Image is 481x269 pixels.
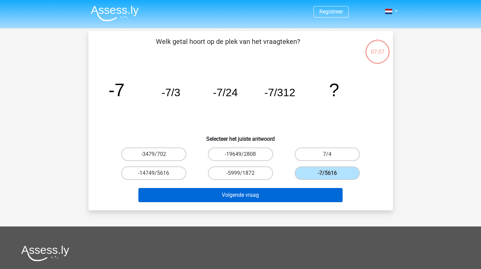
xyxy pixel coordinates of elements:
label: -7/5616 [295,166,360,180]
button: Volgende vraag [138,188,343,202]
div: 07:07 [365,39,390,56]
label: -5999/1872 [208,166,273,180]
label: -3479/702 [121,147,186,161]
tspan: -7/24 [213,86,237,99]
img: Assessly logo [21,245,69,261]
label: -19649/2808 [208,147,273,161]
label: 7/4 [295,147,360,161]
tspan: -7/312 [264,86,295,99]
h6: Selecteer het juiste antwoord [99,130,382,142]
a: Registreer [319,8,343,15]
p: Welk getal hoort op de plek van het vraagteken? [99,36,357,57]
tspan: ? [329,80,339,100]
tspan: -7 [108,80,125,100]
label: -14749/5616 [121,166,186,180]
img: Assessly [91,5,139,21]
tspan: -7/3 [161,86,180,99]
